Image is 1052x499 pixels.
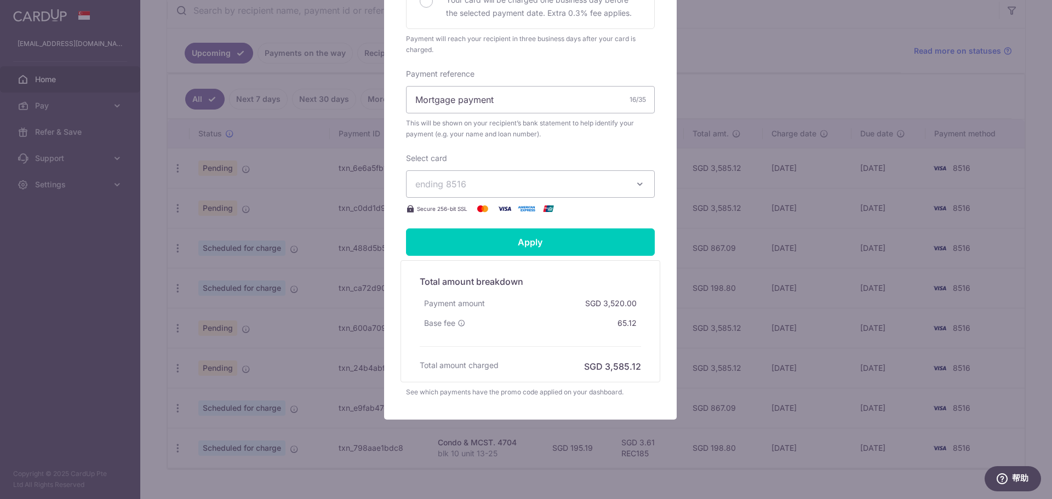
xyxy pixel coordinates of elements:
div: 16/35 [630,94,646,105]
div: See which payments have the promo code applied on your dashboard. [406,387,655,398]
span: ending 8516 [415,179,466,190]
label: Payment reference [406,68,474,79]
input: Apply [406,228,655,256]
h5: Total amount breakdown [420,275,641,288]
img: Visa [494,202,516,215]
img: American Express [516,202,538,215]
span: Secure 256-bit SSL [417,204,467,213]
img: Mastercard [472,202,494,215]
h6: Total amount charged [420,360,499,371]
span: This will be shown on your recipient’s bank statement to help identify your payment (e.g. your na... [406,118,655,140]
iframe: 打开一个小组件，您可以在其中找到更多信息 [984,466,1041,494]
label: Select card [406,153,447,164]
div: SGD 3,520.00 [581,294,641,313]
h6: SGD 3,585.12 [584,360,641,373]
div: Payment will reach your recipient in three business days after your card is charged. [406,33,655,55]
div: Payment amount [420,294,489,313]
span: Base fee [424,318,455,329]
div: 65.12 [613,313,641,333]
img: UnionPay [538,202,559,215]
button: ending 8516 [406,170,655,198]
